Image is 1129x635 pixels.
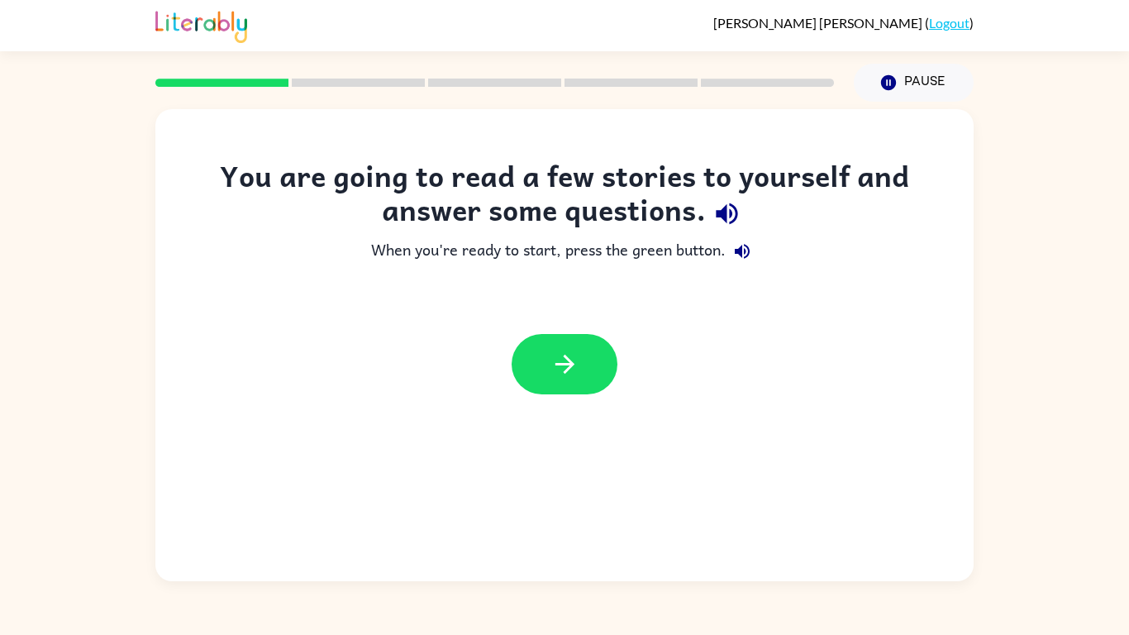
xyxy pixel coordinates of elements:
[188,235,941,268] div: When you're ready to start, press the green button.
[929,15,969,31] a: Logout
[713,15,925,31] span: [PERSON_NAME] [PERSON_NAME]
[188,159,941,235] div: You are going to read a few stories to yourself and answer some questions.
[854,64,974,102] button: Pause
[713,15,974,31] div: ( )
[155,7,247,43] img: Literably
